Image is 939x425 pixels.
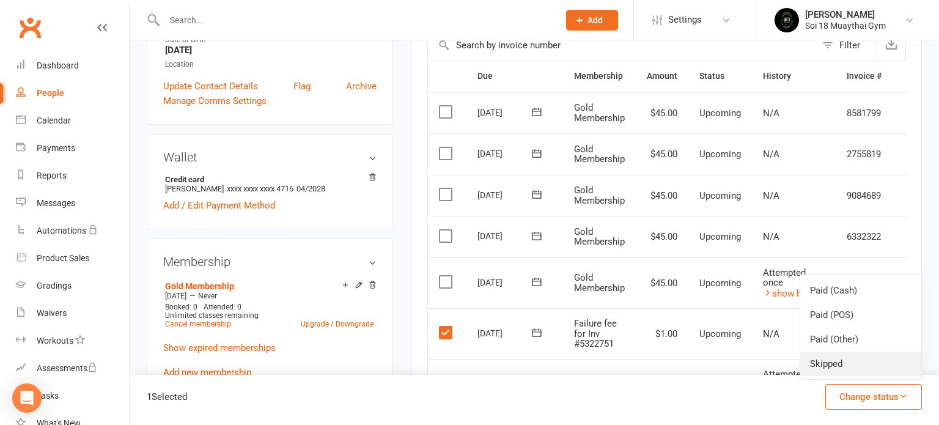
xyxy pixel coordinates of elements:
div: 1 [147,390,187,404]
span: N/A [763,328,779,339]
span: Attended: 0 [204,303,241,311]
div: Assessments [37,363,97,373]
span: N/A [763,149,779,160]
span: Upcoming [699,278,741,289]
a: Assessments [16,355,129,382]
div: Calendar [37,116,71,125]
span: Selected [152,391,187,402]
th: History [752,61,836,92]
td: $45.00 [636,216,688,257]
a: Upgrade / Downgrade [301,320,374,328]
a: Skipped [800,352,921,376]
span: Attempted once [763,267,806,289]
a: Update Contact Details [163,79,258,94]
span: 04/2028 [296,184,325,193]
span: Gold Membership [574,185,625,206]
span: Add [587,15,603,25]
h3: Wallet [163,150,377,164]
span: [DATE] [165,292,186,300]
td: 2755819 [836,133,893,175]
span: Upcoming [699,149,741,160]
a: Clubworx [15,12,45,43]
div: Filter [839,38,860,53]
td: 9084689 [836,175,893,216]
div: Payments [37,143,75,153]
div: Messages [37,198,75,208]
th: Membership [563,61,636,92]
span: Booked: 0 [165,303,197,311]
div: Location [165,59,377,70]
td: $45.00 [636,175,688,216]
span: xxxx xxxx xxxx 4716 [227,184,293,193]
div: Reports [37,171,67,180]
span: N/A [763,108,779,119]
span: Never [198,292,217,300]
a: Archive [346,79,377,94]
div: Gradings [37,281,72,290]
span: Unlimited classes remaining [165,311,259,320]
a: People [16,79,129,107]
span: Gold Membership [574,102,625,124]
a: Payments [16,135,129,162]
th: Status [688,61,752,92]
div: Waivers [37,308,67,318]
a: Automations [16,217,129,245]
a: Show expired memberships [163,342,276,353]
div: [DATE] [477,374,534,393]
a: Add new membership [163,367,251,378]
td: $1.00 [636,308,688,359]
td: 8581799 [836,92,893,134]
a: Reports [16,162,129,190]
div: [DATE] [477,185,534,204]
a: Product Sales [16,245,129,272]
button: Filter [816,31,877,60]
span: Upcoming [699,190,741,201]
input: Search... [161,12,550,29]
span: Gold Membership [574,272,625,294]
strong: [DATE] [165,45,377,56]
div: Open Intercom Messenger [12,383,42,413]
a: Gold Membership [165,281,234,291]
span: Gold Membership [574,374,625,395]
a: Gradings [16,272,129,300]
button: Change status [825,384,922,410]
div: Dashboard [37,61,79,70]
div: [DATE] [477,103,534,122]
th: Due [466,61,563,92]
strong: Credit card [165,175,370,184]
div: People [37,88,64,98]
div: [DATE] [477,144,534,163]
a: Workouts [16,327,129,355]
a: Flag [293,79,311,94]
td: $45.00 [636,133,688,175]
span: Upcoming [699,328,741,339]
a: Manage Comms Settings [163,94,267,108]
div: — [162,291,377,301]
div: Automations [37,226,86,235]
a: Waivers [16,300,129,327]
div: [DATE] [477,226,534,245]
div: Soi 18 Muaythai Gym [805,20,886,31]
td: $45.00 [636,92,688,134]
a: Paid (Cash) [800,278,921,303]
a: Paid (Other) [800,327,921,352]
td: $45.00 [636,257,688,309]
div: Workouts [37,336,73,346]
a: Paid (POS) [800,303,921,327]
span: Upcoming [699,108,741,119]
a: Add / Edit Payment Method [163,198,275,213]
li: [PERSON_NAME] [163,173,377,195]
div: Product Sales [37,253,89,263]
td: $45.00 [636,359,688,410]
a: Messages [16,190,129,217]
a: Dashboard [16,52,129,79]
span: Gold Membership [574,144,625,165]
td: 5322751 [836,257,893,309]
span: Upcoming [699,231,741,242]
a: Calendar [16,107,129,135]
button: Add [566,10,618,31]
a: Tasks [16,382,129,410]
span: Gold Membership [574,226,625,248]
td: 6332322 [836,216,893,257]
span: Attempted twice [763,369,806,390]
